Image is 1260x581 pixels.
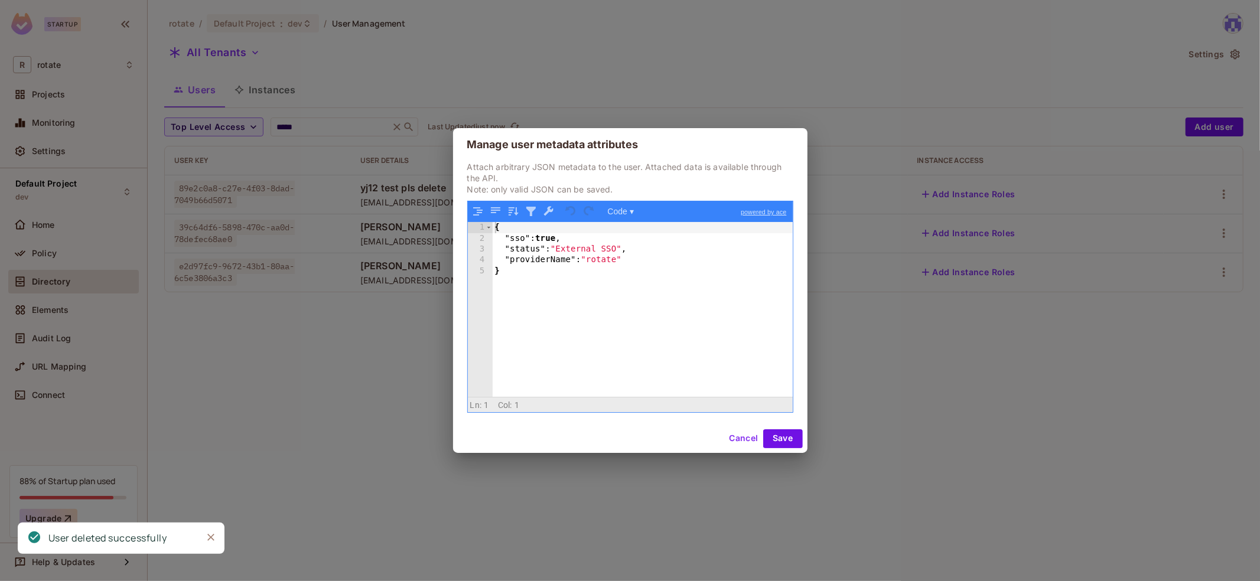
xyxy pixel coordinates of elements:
a: powered by ace [735,201,792,223]
button: Undo last action (Ctrl+Z) [564,204,579,219]
p: Attach arbitrary JSON metadata to the user. Attached data is available through the API. Note: onl... [467,161,793,195]
button: Repair JSON: fix quotes and escape characters, remove comments and JSONP notation, turn JavaScrip... [541,204,556,219]
h2: Manage user metadata attributes [453,128,808,161]
span: Col: [498,400,512,410]
div: 4 [468,254,493,265]
button: Sort contents [506,204,521,219]
button: Close [202,528,220,546]
div: 5 [468,266,493,276]
button: Redo (Ctrl+Shift+Z) [581,204,597,219]
button: Cancel [724,429,763,448]
div: User deleted successfully [48,531,167,546]
span: 1 [515,400,519,410]
span: Ln: [470,400,481,410]
button: Compact JSON data, remove all whitespaces (Ctrl+Shift+I) [488,204,503,219]
div: 2 [468,233,493,244]
span: 1 [484,400,489,410]
div: 3 [468,244,493,254]
button: Filter, sort, or transform contents [523,204,539,219]
button: Save [763,429,803,448]
button: Code ▾ [604,204,638,219]
button: Format JSON data, with proper indentation and line feeds (Ctrl+I) [470,204,486,219]
div: 1 [468,222,493,233]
